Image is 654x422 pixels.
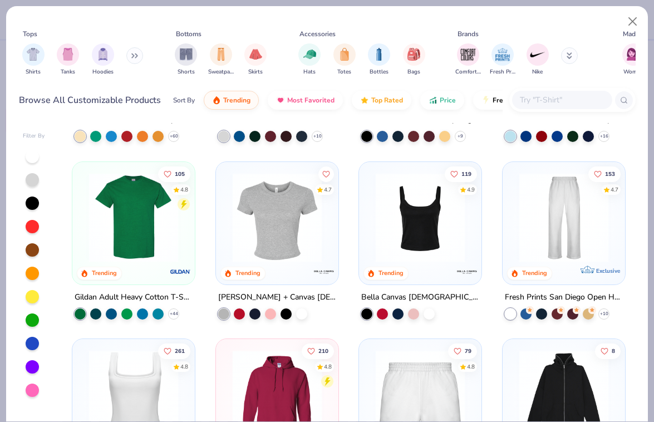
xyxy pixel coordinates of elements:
span: Most Favorited [287,96,335,105]
div: [PERSON_NAME] + Canvas [DEMOGRAPHIC_DATA]' Micro Ribbed Baby Tee [218,290,336,304]
span: Comfort Colors [455,68,481,76]
div: Fresh Prints Denver Mock Neck Heavyweight Sweatshirt [218,112,336,126]
div: Tops [23,29,37,39]
span: Hats [303,68,316,76]
span: Nike [532,68,543,76]
div: filter for Sweatpants [208,43,234,76]
span: 119 [461,171,471,176]
button: filter button [57,43,79,76]
div: filter for Women [622,43,645,76]
img: Bags Image [407,48,420,61]
span: Totes [337,68,351,76]
div: filter for Hoodies [92,43,114,76]
button: Like [445,166,477,181]
button: filter button [208,43,234,76]
div: Bella Canvas [DEMOGRAPHIC_DATA]' Micro Ribbed Scoop Tank [361,290,479,304]
button: filter button [490,43,515,76]
button: filter button [175,43,197,76]
span: Women [623,68,643,76]
img: Nike Image [529,46,546,63]
span: Trending [223,96,250,105]
img: Fresh Prints Image [494,46,511,63]
button: filter button [298,43,321,76]
button: Fresh Prints Flash [473,91,602,110]
img: trending.gif [212,96,221,105]
img: Shirts Image [27,48,40,61]
span: + 9 [458,133,463,139]
div: Browse All Customizable Products [19,94,161,107]
button: Like [302,343,334,359]
div: 4.8 [467,362,475,371]
img: Shorts Image [180,48,193,61]
div: Gildan Adult Heavy Cotton T-Shirt [75,290,193,304]
img: Bella + Canvas logo [312,260,335,282]
span: Tanks [61,68,75,76]
span: 210 [318,348,328,354]
img: Skirts Image [249,48,262,61]
img: Hoodies Image [97,48,109,61]
span: 105 [175,171,185,176]
span: 153 [605,171,615,176]
button: Like [588,166,621,181]
div: Brands [458,29,479,39]
div: 4.7 [324,185,332,194]
span: Fresh Prints Flash [493,96,550,105]
span: 79 [465,348,471,354]
img: Comfort Colors Image [460,46,476,63]
img: Tanks Image [62,48,74,61]
button: filter button [368,43,390,76]
div: filter for Fresh Prints [490,43,515,76]
div: Fresh Prints Boston Heavyweight Hoodie [361,112,479,126]
div: 4.8 [180,185,188,194]
button: Like [318,166,334,181]
img: 8af284bf-0d00-45ea-9003-ce4b9a3194ad [370,173,470,262]
div: Made For [623,29,651,39]
div: 4.9 [467,185,475,194]
button: filter button [22,43,45,76]
div: filter for Nike [527,43,549,76]
span: Top Rated [371,96,403,105]
button: Like [595,343,621,359]
img: most_fav.gif [276,96,285,105]
img: TopRated.gif [360,96,369,105]
span: Bottles [370,68,389,76]
div: filter for Hats [298,43,321,76]
span: + 16 [599,133,608,139]
div: Accessories [299,29,336,39]
div: filter for Shirts [22,43,45,76]
div: filter for Bags [403,43,425,76]
button: filter button [244,43,267,76]
div: filter for Bottles [368,43,390,76]
div: filter for Comfort Colors [455,43,481,76]
button: filter button [333,43,356,76]
button: Price [420,91,464,110]
img: db319196-8705-402d-8b46-62aaa07ed94f [83,173,184,262]
span: Hoodies [92,68,114,76]
img: Sweatpants Image [215,48,227,61]
img: Hats Image [303,48,316,61]
div: Fresh Prints Cali Camisole Top [505,112,612,126]
span: + 44 [170,310,178,317]
img: aa15adeb-cc10-480b-b531-6e6e449d5067 [227,173,327,262]
div: filter for Skirts [244,43,267,76]
div: filter for Totes [333,43,356,76]
button: filter button [92,43,114,76]
button: filter button [622,43,645,76]
div: filter for Shorts [175,43,197,76]
span: Exclusive [596,267,619,274]
input: Try "T-Shirt" [519,94,604,106]
div: 4.7 [611,185,618,194]
div: Comfort Colors Adult Heavyweight T-Shirt [75,112,193,126]
button: filter button [455,43,481,76]
div: 4.8 [324,362,332,371]
span: Shirts [26,68,41,76]
img: flash.gif [481,96,490,105]
button: filter button [527,43,549,76]
img: Gildan logo [169,260,191,282]
span: Sweatpants [208,68,234,76]
span: Fresh Prints [490,68,515,76]
button: filter button [403,43,425,76]
button: Trending [204,91,259,110]
img: Bottles Image [373,48,385,61]
button: Like [448,343,477,359]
